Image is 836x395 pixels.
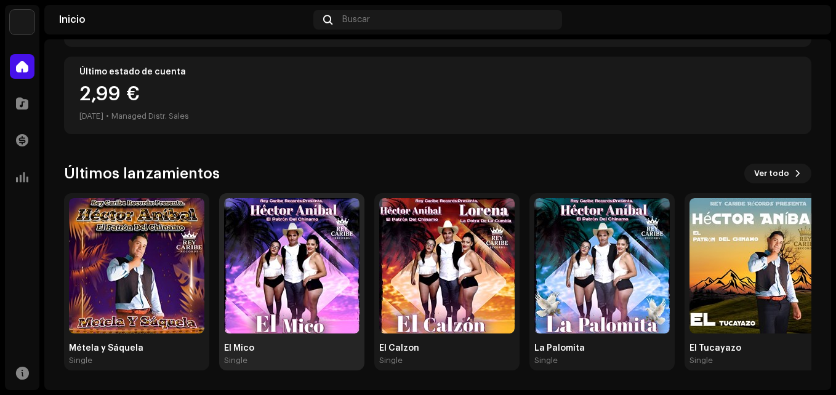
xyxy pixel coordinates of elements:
re-o-card-value: Último estado de cuenta [64,57,811,134]
span: Buscar [342,15,370,25]
div: Single [69,356,92,365]
div: [DATE] [79,109,103,124]
div: • [106,109,109,124]
img: 0d462f34-4dc9-4ba0-b1b5-12fa5d7e29ff [797,10,816,30]
img: e5edbf0c-681a-4586-9ac8-20291559b023 [69,198,204,333]
img: f71b7a81-79f6-4779-a2fb-1ac1b0c69b73 [379,198,515,333]
div: Último estado de cuenta [79,67,796,77]
div: Single [224,356,247,365]
div: El Tucayazo [689,343,825,353]
h3: Últimos lanzamientos [64,164,220,183]
div: Métela y Sáquela [69,343,204,353]
div: El Mico [224,343,360,353]
div: Inicio [59,15,308,25]
div: Single [534,356,558,365]
div: La Palomita [534,343,670,353]
div: El Calzon [379,343,515,353]
img: 71f8f3e8-4bc3-4bdf-8745-78cfbfff6db8 [689,198,825,333]
div: Single [689,356,713,365]
img: 157dec19-6e8d-42b1-b977-bedbfd867536 [224,198,360,333]
div: Single [379,356,403,365]
img: 297a105e-aa6c-4183-9ff4-27133c00f2e2 [10,10,34,34]
button: Ver todo [744,164,811,183]
div: Managed Distr. Sales [111,109,189,124]
img: e0d78e4d-d095-4338-b3b3-5431ae941c81 [534,198,670,333]
span: Ver todo [754,161,789,186]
